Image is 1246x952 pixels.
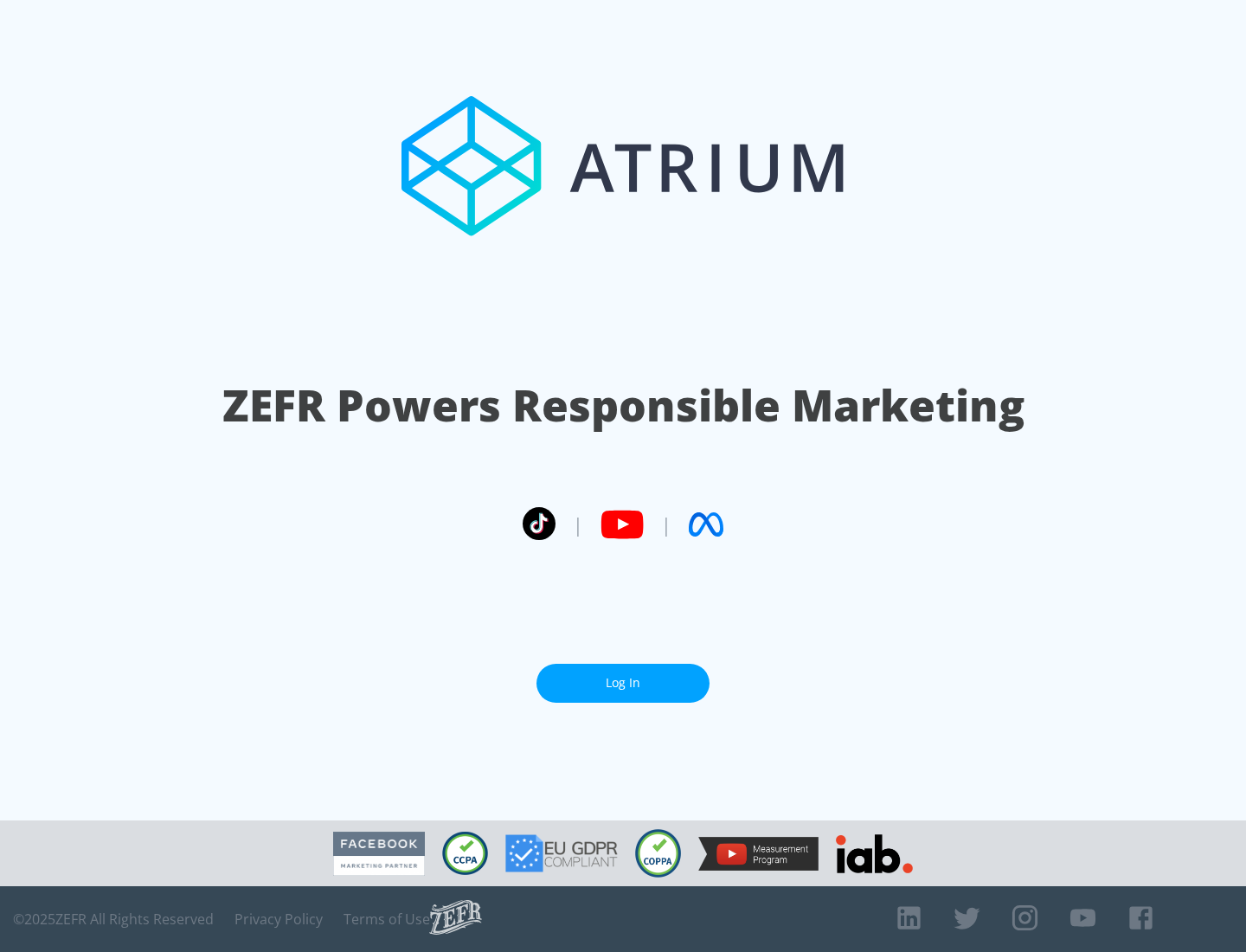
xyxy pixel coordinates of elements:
span: | [661,511,671,537]
img: YouTube Measurement Program [698,837,819,871]
a: Terms of Use [344,910,430,928]
img: IAB [836,834,913,873]
span: © 2025 ZEFR All Rights Reserved [13,910,214,928]
img: COPPA Compliant [635,829,681,878]
img: Facebook Marketing Partner [333,832,425,876]
img: CCPA Compliant [442,832,488,875]
span: | [573,511,583,537]
a: Privacy Policy [234,910,323,928]
img: GDPR Compliant [505,834,618,872]
h1: ZEFR Powers Responsible Marketing [222,376,1024,435]
a: Log In [536,664,710,703]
